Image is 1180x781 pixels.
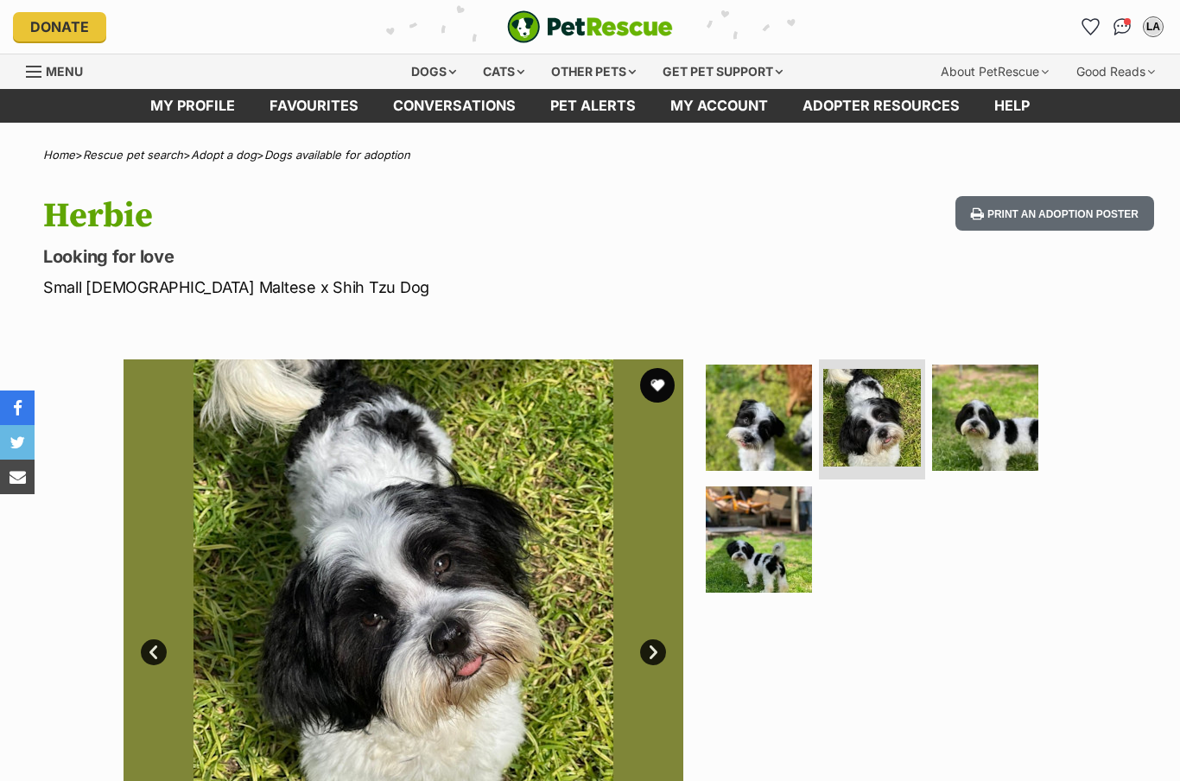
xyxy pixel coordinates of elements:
a: Favourites [252,89,376,123]
a: My account [653,89,785,123]
p: Looking for love [43,244,720,269]
a: Dogs available for adoption [264,148,410,162]
div: LA [1145,18,1162,35]
a: Adopt a dog [191,148,257,162]
div: About PetRescue [929,54,1061,89]
a: Prev [141,639,167,665]
div: Get pet support [650,54,795,89]
a: Adopter resources [785,89,977,123]
a: My profile [133,89,252,123]
a: Menu [26,54,95,86]
img: Photo of Herbie [932,365,1038,471]
a: Rescue pet search [83,148,183,162]
img: Photo of Herbie [706,365,812,471]
a: Conversations [1108,13,1136,41]
div: Dogs [399,54,468,89]
span: Menu [46,64,83,79]
h1: Herbie [43,196,720,236]
a: Pet alerts [533,89,653,123]
div: Cats [471,54,536,89]
img: chat-41dd97257d64d25036548639549fe6c8038ab92f7586957e7f3b1b290dea8141.svg [1113,18,1132,35]
button: favourite [640,368,675,403]
div: Other pets [539,54,648,89]
a: Home [43,148,75,162]
a: conversations [376,89,533,123]
p: Small [DEMOGRAPHIC_DATA] Maltese x Shih Tzu Dog [43,276,720,299]
button: Print an adoption poster [955,196,1154,232]
a: Favourites [1077,13,1105,41]
a: PetRescue [507,10,673,43]
img: Photo of Herbie [823,369,921,467]
ul: Account quick links [1077,13,1167,41]
img: logo-e224e6f780fb5917bec1dbf3a21bbac754714ae5b6737aabdf751b685950b380.svg [507,10,673,43]
a: Donate [13,12,106,41]
button: My account [1139,13,1167,41]
a: Next [640,639,666,665]
img: Photo of Herbie [706,486,812,593]
div: Good Reads [1064,54,1167,89]
a: Help [977,89,1047,123]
